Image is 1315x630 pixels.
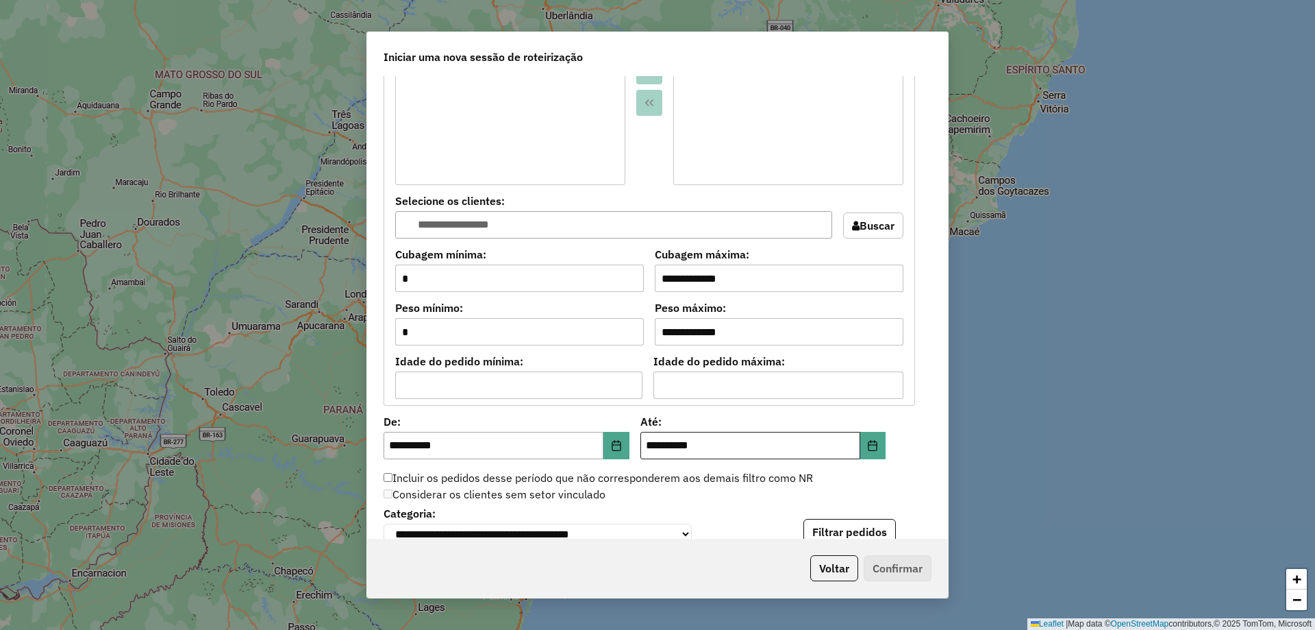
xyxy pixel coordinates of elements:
label: Incluir os pedidos desse período que não corresponderem aos demais filtro como NR [384,470,813,486]
label: Selecione os clientes: [395,193,832,209]
label: Até: [640,413,886,430]
input: Incluir os pedidos desse período que não corresponderem aos demais filtro como NR [384,473,392,482]
button: Choose Date [860,432,886,459]
label: De: [384,413,629,430]
button: Buscar [843,213,903,239]
label: Idade do pedido máxima: [653,353,904,369]
label: Cubagem máxima: [655,246,903,263]
button: Filtrar pedidos [803,519,896,545]
a: Zoom in [1286,569,1307,590]
label: Considerar os clientes sem setor vinculado [384,486,605,502]
button: Voltar [810,555,858,581]
span: − [1292,591,1301,608]
input: Considerar os clientes sem setor vinculado [384,489,392,498]
label: Peso mínimo: [395,300,644,316]
span: Iniciar uma nova sessão de roteirização [384,49,583,65]
span: + [1292,570,1301,587]
label: Cubagem mínima: [395,246,644,263]
div: Map data © contributors,© 2025 TomTom, Microsoft [1027,618,1315,630]
span: | [1066,619,1068,629]
button: Choose Date [603,432,629,459]
label: Categoria: [384,505,692,522]
a: Leaflet [1031,619,1064,629]
label: Peso máximo: [655,300,903,316]
label: Idade do pedido mínima: [395,353,642,369]
a: OpenStreetMap [1111,619,1169,629]
a: Zoom out [1286,590,1307,610]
